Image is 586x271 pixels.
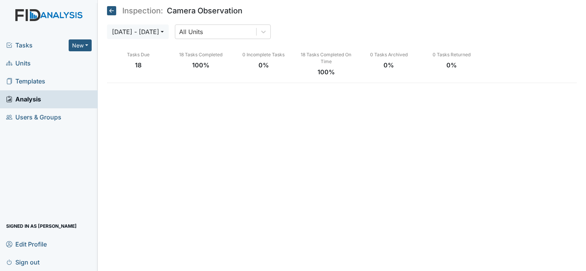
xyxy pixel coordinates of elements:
div: Tasks Due [107,51,170,58]
div: 18 Tasks Completed [170,51,232,58]
div: 0 Incomplete Tasks [232,51,295,58]
div: 0% [420,60,483,70]
a: Tasks [6,41,69,50]
span: Signed in as [PERSON_NAME] [6,220,77,232]
span: Edit Profile [6,238,47,250]
div: 100% [295,67,357,77]
span: Units [6,57,31,69]
div: 18 [107,60,170,70]
h5: Camera Observation [107,6,242,15]
span: Users & Groups [6,111,61,123]
div: 0% [357,60,420,70]
span: Inspection: [122,7,163,15]
div: 0% [232,60,295,70]
div: All Units [179,27,203,36]
span: Analysis [6,93,41,105]
div: 0 Tasks Archived [357,51,420,58]
button: New [69,39,92,51]
div: 100% [170,60,232,70]
div: 0 Tasks Returned [420,51,483,58]
span: Sign out [6,256,40,268]
span: Templates [6,75,45,87]
div: 18 Tasks Completed On Time [295,51,357,65]
button: [DATE] - [DATE] [107,24,169,39]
